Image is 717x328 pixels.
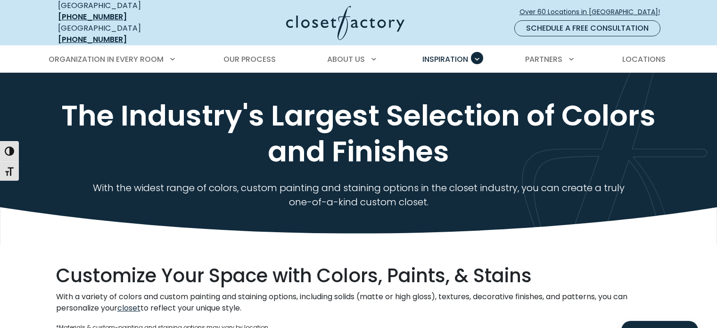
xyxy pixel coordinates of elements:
span: Our Process [223,54,276,65]
span: Locations [622,54,666,65]
span: Over 60 Locations in [GEOGRAPHIC_DATA]! [519,7,668,17]
span: About Us [327,54,365,65]
span: With the widest range of colors, custom painting and staining options in the closet industry, you... [93,181,625,209]
span: Inspiration [422,54,468,65]
a: closet [117,303,140,313]
p: With a variety of colors and custom painting and staining options, including solids (matte or hig... [56,291,661,314]
span: Organization in Every Room [49,54,164,65]
a: [PHONE_NUMBER] [58,11,127,22]
div: [GEOGRAPHIC_DATA] [58,23,195,45]
span: Partners [525,54,562,65]
a: [PHONE_NUMBER] [58,34,127,45]
nav: Primary Menu [42,46,676,73]
h5: Customize Your Space with Colors, Paints, & Stains [56,264,661,287]
h1: The Industry's Largest Selection of Colors and Finishes [56,98,661,169]
img: Closet Factory Logo [286,6,404,40]
a: Over 60 Locations in [GEOGRAPHIC_DATA]! [519,4,668,20]
a: Schedule a Free Consultation [514,20,660,36]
